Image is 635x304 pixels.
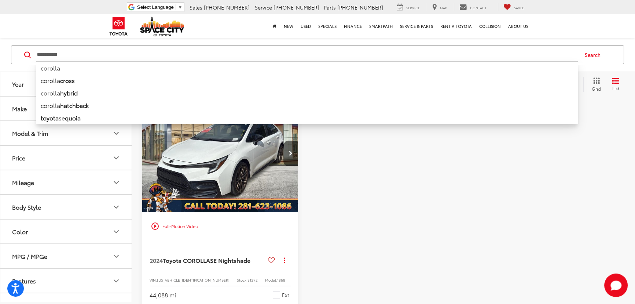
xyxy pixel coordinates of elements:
[427,3,452,11] a: Map
[340,14,366,38] a: Finance
[12,105,27,112] div: Make
[0,122,132,145] button: Model & TrimModel & Trim
[273,291,280,298] span: Ice Cap
[150,256,163,264] span: 2024
[337,4,383,11] span: [PHONE_NUMBER]
[247,277,258,283] span: S1372
[274,4,319,11] span: [PHONE_NUMBER]
[578,46,611,64] button: Search
[150,291,176,299] div: 44,088 mi
[12,179,34,186] div: Mileage
[112,276,121,285] div: Features
[514,5,525,10] span: Saved
[0,72,132,96] button: YearYear
[583,77,606,92] button: Grid View
[36,46,578,64] input: Search by Make, Model, or Keyword
[12,155,25,162] div: Price
[112,252,121,261] div: MPG / MPGe
[65,113,81,122] b: quoia
[0,97,132,121] button: MakeMake
[142,95,299,213] img: 2024 Toyota COROLLA NIGHTSHADE FWD
[142,95,299,212] a: 2024 Toyota COROLLA NIGHTSHADE FWD2024 Toyota COROLLA NIGHTSHADE FWD2024 Toyota COROLLA NIGHTSHAD...
[237,277,247,283] span: Stock:
[36,74,578,87] li: corolla
[604,274,628,297] button: Toggle Chat Window
[280,14,297,38] a: New
[163,256,210,264] span: Toyota COROLLA
[315,14,340,38] a: Specials
[0,269,132,293] button: FeaturesFeatures
[150,277,157,283] span: VIN:
[12,278,36,285] div: Features
[504,14,532,38] a: About Us
[112,227,121,236] div: Color
[150,256,265,264] a: 2024Toyota COROLLASE Nightshade
[137,4,174,10] span: Select Language
[0,220,132,244] button: ColorColor
[282,292,291,298] span: Ext.
[12,253,47,260] div: MPG / MPGe
[391,3,425,11] a: Service
[476,14,504,38] a: Collision
[36,61,578,74] li: corolla
[604,274,628,297] svg: Start Chat
[12,204,41,211] div: Body Style
[278,254,291,267] button: Actions
[12,81,24,88] div: Year
[60,88,78,97] b: hybrid
[140,16,184,36] img: Space City Toyota
[112,203,121,211] div: Body Style
[498,3,530,11] a: My Saved Vehicles
[0,171,132,195] button: MileageMileage
[36,99,578,112] li: corolla
[157,277,230,283] span: [US_VEHICLE_IDENTIFICATION_NUMBER]
[454,3,492,11] a: Contact
[41,113,59,122] b: toyota
[269,14,280,38] a: Home
[12,130,48,137] div: Model & Trim
[284,257,285,263] span: dropdown dots
[277,277,285,283] span: 1868
[612,85,619,91] span: List
[178,4,183,10] span: ▼
[142,95,299,212] div: 2024 Toyota COROLLA SE Nightshade 0
[265,277,277,283] span: Model:
[105,14,132,38] img: Toyota
[137,4,183,10] a: Select Language​
[112,178,121,187] div: Mileage
[0,245,132,268] button: MPG / MPGeMPG / MPGe
[470,5,487,10] span: Contact
[36,112,578,124] li: se
[112,153,121,162] div: Price
[255,4,272,11] span: Service
[12,228,28,235] div: Color
[210,256,250,264] span: SE Nightshade
[606,77,625,92] button: List View
[60,76,75,84] b: cross
[112,129,121,138] div: Model & Trim
[396,14,437,38] a: Service & Parts
[204,4,250,11] span: [PHONE_NUMBER]
[297,14,315,38] a: Used
[440,5,447,10] span: Map
[324,4,336,11] span: Parts
[190,4,202,11] span: Sales
[366,14,396,38] a: SmartPath
[0,146,132,170] button: PricePrice
[0,195,132,219] button: Body StyleBody Style
[36,87,578,99] li: corolla
[283,141,298,166] button: Next image
[592,86,601,92] span: Grid
[60,101,89,109] b: hatchback
[437,14,476,38] a: Rent a Toyota
[406,5,420,10] span: Service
